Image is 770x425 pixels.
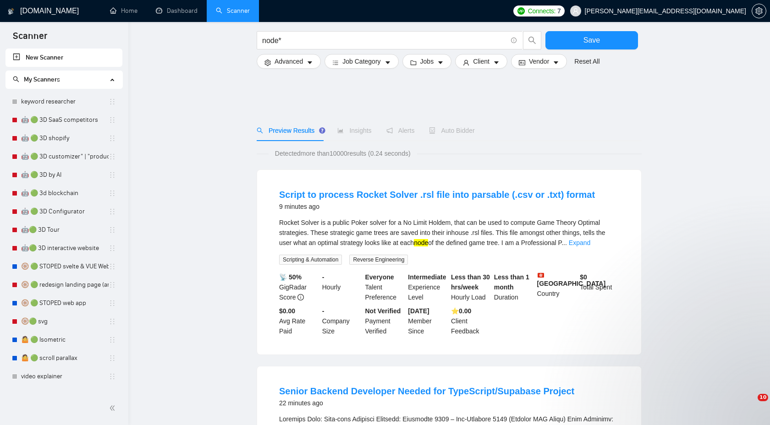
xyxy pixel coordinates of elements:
a: 🤖🟢 3D Tour [21,221,109,239]
div: Company Size [320,306,363,336]
a: searchScanner [216,7,250,15]
span: ... [561,239,567,246]
a: 🤖 🟢 3D SaaS competitors [21,111,109,129]
div: Experience Level [406,272,449,302]
span: holder [109,281,116,289]
span: Reverse Engineering [349,255,408,265]
span: holder [109,263,116,270]
span: holder [109,354,116,362]
span: holder [109,391,116,398]
span: search [257,127,263,134]
span: holder [109,373,116,380]
span: caret-down [385,59,391,66]
span: area-chart [337,127,344,134]
span: holder [109,153,116,160]
div: Avg Rate Paid [277,306,320,336]
span: Job Category [342,56,380,66]
img: upwork-logo.png [517,7,525,15]
span: caret-down [437,59,444,66]
a: 🤷 🟢 scroll parallax [21,349,109,367]
span: Client [473,56,489,66]
span: holder [109,171,116,179]
a: Expand [569,239,590,246]
li: Cypress | QA | testi [5,386,122,404]
span: 10 [758,394,768,401]
span: caret-down [307,59,313,66]
button: barsJob Categorycaret-down [324,54,398,69]
span: holder [109,336,116,343]
span: robot [429,127,435,134]
li: 🤖 🟢 3D Configurator [5,202,122,221]
b: - [322,273,324,281]
span: holder [109,116,116,124]
a: 🛞 🟢 redesign landing page (animat*) | 3D [21,276,109,294]
div: Member Since [406,306,449,336]
span: user [463,59,469,66]
b: [GEOGRAPHIC_DATA] [537,272,606,287]
a: Senior Backend Developer Needed for TypeScript/Supabase Project [279,386,574,396]
span: setting [264,59,271,66]
span: idcard [519,59,525,66]
span: Advanced [275,56,303,66]
b: - [322,307,324,315]
li: 🤖🟢 3D Tour [5,221,122,239]
button: setting [752,4,766,18]
li: 🛞 🟢 STOPED svelte & VUE Web apps PRICE++ [5,257,122,276]
b: $ 0 [580,273,587,281]
a: homeHome [110,7,137,15]
div: 22 minutes ago [279,398,574,409]
span: Insights [337,127,371,134]
span: Alerts [386,127,415,134]
span: Jobs [420,56,434,66]
li: 🛞 🟢 STOPED web app [5,294,122,312]
div: Rocket Solver is a public Poker solver for a No Limit Holdem, that can be used to compute Game Th... [279,218,619,248]
div: Tooltip anchor [318,126,326,135]
a: 🤖🟢 3D interactive website [21,239,109,257]
span: holder [109,190,116,197]
span: Auto Bidder [429,127,474,134]
a: 🛞🟢 svg [21,312,109,331]
button: search [523,31,541,49]
a: 🤷 🟢 Isometric [21,331,109,349]
a: 🤖 🟢 3d blockchain [21,184,109,202]
span: holder [109,300,116,307]
a: dashboardDashboard [156,7,198,15]
span: holder [109,226,116,234]
span: search [523,36,541,44]
button: idcardVendorcaret-down [511,54,567,69]
b: Less than 1 month [494,273,529,291]
span: holder [109,318,116,325]
span: Preview Results [257,127,323,134]
span: My Scanners [13,76,60,83]
a: Cypress | QA | testi [21,386,109,404]
div: GigRadar Score [277,272,320,302]
b: Less than 30 hrs/week [451,273,490,291]
li: 🤖 🟢 3D customizer" | "product customizer" [5,147,122,166]
a: 🤖 🟢 3D Configurator [21,202,109,221]
img: logo [8,4,14,19]
iframe: Intercom live chat [739,394,761,416]
span: bars [332,59,339,66]
span: info-circle [511,38,517,44]
div: Duration [492,272,535,302]
li: 🤖 🟢 3d blockchain [5,184,122,202]
li: 🤖 🟢 3D shopify [5,129,122,147]
a: 🤖 🟢 3D shopify [21,129,109,147]
span: setting [752,7,766,15]
span: holder [109,98,116,105]
span: search [13,76,19,82]
span: caret-down [493,59,500,66]
div: Total Spent [578,272,621,302]
a: setting [752,7,766,15]
b: Intermediate [408,273,446,281]
b: 📡 50% [279,273,302,281]
a: video explainer [21,367,109,386]
button: userClientcaret-down [455,54,507,69]
span: notification [386,127,393,134]
b: [DATE] [408,307,429,315]
div: 9 minutes ago [279,201,595,212]
span: Scripting & Automation [279,255,342,265]
span: Save [583,34,600,46]
span: folder [410,59,417,66]
span: user [572,8,579,14]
